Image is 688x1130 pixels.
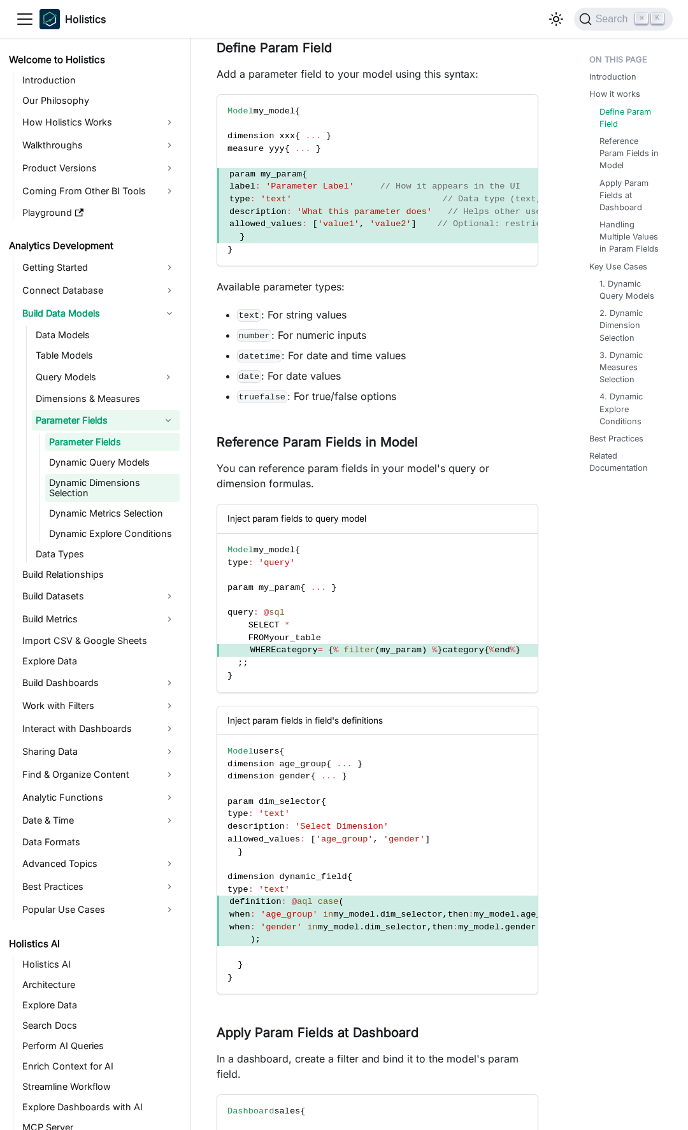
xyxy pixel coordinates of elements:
[18,976,180,994] a: Architecture
[323,910,333,919] span: in
[237,327,538,343] li: : For numeric inputs
[18,1037,180,1055] a: Perform AI Queries
[259,558,295,568] span: 'query'
[18,257,180,278] a: Getting Started
[328,645,333,655] span: {
[437,645,442,655] span: }
[326,131,331,141] span: }
[32,367,157,387] a: Query Models
[276,645,317,655] span: category
[5,237,180,255] a: Analytics Development
[32,347,180,364] a: Table Models
[39,9,106,29] a: HolisticsHolistics
[499,922,505,932] span: .
[238,960,243,969] span: }
[311,583,326,592] span: ...
[254,747,280,756] span: users
[318,922,359,932] span: my_model
[227,245,233,254] span: }
[248,885,254,894] span: :
[18,996,180,1014] a: Explore Data
[313,219,318,229] span: [
[250,194,255,204] span: :
[599,390,663,427] a: 4. Dynamic Explore Conditions
[227,1106,274,1116] span: Dashboard
[45,433,180,451] a: Parameter Fields
[227,671,233,680] span: }
[227,608,254,617] span: query
[321,771,336,781] span: ...
[302,219,307,229] span: :
[18,899,180,920] a: Popular Use Cases
[344,645,375,655] span: filter
[227,759,326,769] span: dimension age_group
[229,169,302,179] span: param my_param
[18,696,180,716] a: Work with Filters
[458,922,499,932] span: my_model
[412,219,417,229] span: ]
[375,910,380,919] span: .
[18,1078,180,1096] a: Streamline Workflow
[599,218,663,255] a: Handling Multiple Values in Param Fields
[342,771,347,781] span: }
[589,88,640,100] a: How it works
[227,583,300,592] span: param my_param
[269,608,284,617] span: sql
[333,645,338,655] span: %
[255,182,261,191] span: :
[375,645,380,655] span: (
[574,8,673,31] button: Search (Command+K)
[18,854,180,874] a: Advanced Topics
[237,389,538,404] li: : For true/false options
[45,474,180,502] a: Dynamic Dimensions Selection
[307,922,317,932] span: in
[261,922,302,932] span: 'gender'
[5,935,180,953] a: Holistics AI
[287,207,292,217] span: :
[285,822,290,831] span: :
[318,897,339,906] span: case
[515,910,520,919] span: .
[238,847,243,857] span: }
[261,194,292,204] span: 'text'
[217,434,538,450] h3: Reference Param Fields in Model
[250,910,255,919] span: :
[227,558,248,568] span: type
[227,144,285,154] span: measure yyy
[18,204,180,222] a: Playground
[18,280,180,301] a: Connect Database
[437,219,645,229] span: // Optional: restrict to specific values
[359,219,364,229] span: ,
[45,454,180,471] a: Dynamic Query Models
[18,833,180,851] a: Data Formats
[18,876,180,897] a: Best Practices
[229,219,302,229] span: allowed_values
[333,910,375,919] span: my_model
[227,545,254,555] span: Model
[599,278,663,302] a: 1. Dynamic Query Models
[217,40,538,56] h3: Define Param Field
[248,633,269,643] span: FROM
[295,144,310,154] span: ...
[254,608,259,617] span: :
[359,922,364,932] span: .
[18,112,180,132] a: How Holistics Works
[227,834,300,844] span: allowed_values
[357,759,362,769] span: }
[305,131,320,141] span: ...
[18,632,180,650] a: Import CSV & Google Sheets
[227,973,233,982] span: }
[229,182,255,191] span: label
[589,71,636,83] a: Introduction
[338,897,343,906] span: (
[237,370,261,383] code: date
[261,910,318,919] span: 'age_group'
[229,922,250,932] span: when
[229,194,250,204] span: type
[32,410,157,431] a: Parameter Fields
[157,367,180,387] button: Expand sidebar category 'Query Models'
[45,525,180,543] a: Dynamic Explore Conditions
[302,169,307,179] span: {
[589,261,647,273] a: Key Use Cases
[45,504,180,522] a: Dynamic Metrics Selection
